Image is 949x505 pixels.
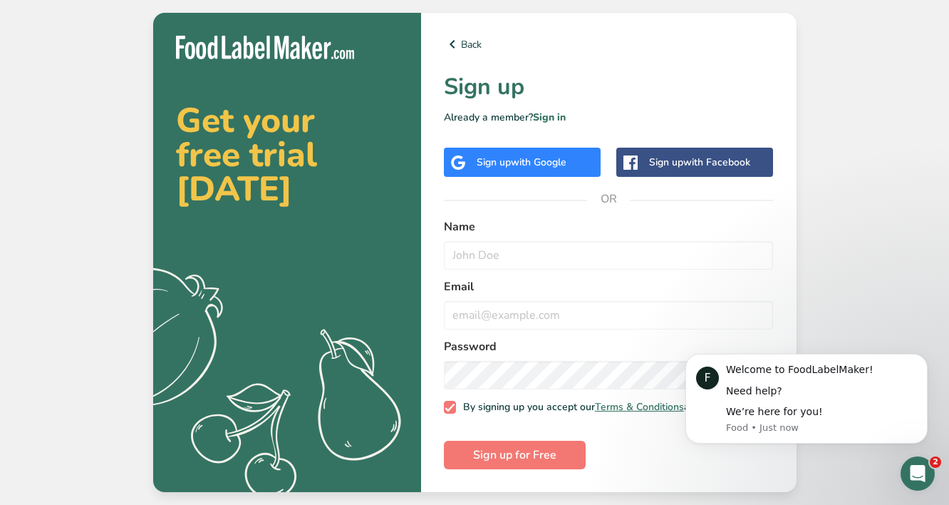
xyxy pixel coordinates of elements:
[930,456,941,468] span: 2
[444,70,774,104] h1: Sign up
[444,110,774,125] p: Already a member?
[176,36,354,59] img: Food Label Maker
[511,155,566,169] span: with Google
[444,301,774,330] input: email@example.com
[533,111,566,124] a: Sign in
[587,178,630,220] span: OR
[649,155,750,170] div: Sign up
[595,400,684,414] a: Terms & Conditions
[444,441,586,469] button: Sign up for Free
[176,103,398,206] h2: Get your free trial [DATE]
[444,338,774,355] label: Password
[444,241,774,270] input: John Doe
[444,278,774,295] label: Email
[477,155,566,170] div: Sign up
[456,401,764,414] span: By signing up you accept our and
[473,447,556,464] span: Sign up for Free
[664,332,949,466] iframe: Intercom notifications message
[901,456,935,491] iframe: Intercom live chat
[444,36,774,53] a: Back
[444,218,774,235] label: Name
[683,155,750,169] span: with Facebook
